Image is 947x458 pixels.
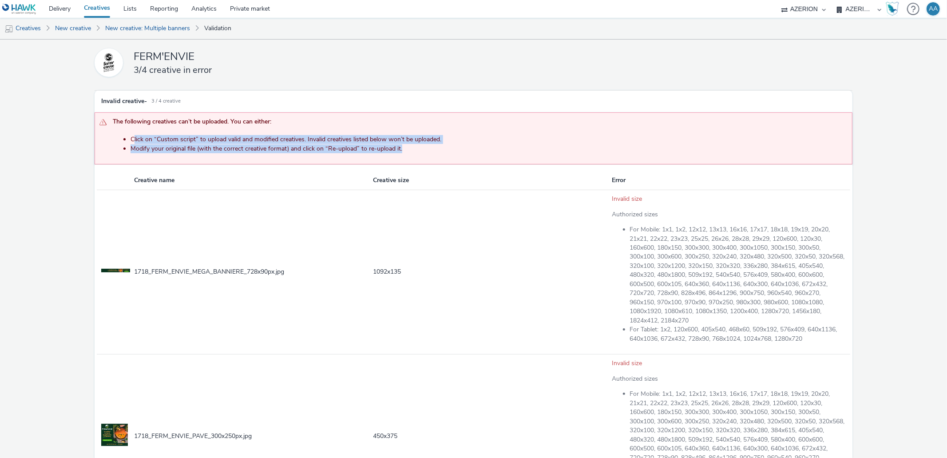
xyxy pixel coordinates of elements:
[373,432,397,440] span: 450 x 375
[372,171,611,190] th: Creative size
[101,18,194,39] a: New creative: Multiple banners
[151,98,181,105] small: 3 / 4 Creative
[133,171,372,190] th: Creative name
[886,2,903,16] a: Hawk Academy
[101,97,147,106] h5: Invalid creative -
[630,225,846,325] li: For Mobile: 1x1, 1x2, 12x12, 13x13, 16x16, 17x17, 18x18, 19x19, 20x20, 21x21, 22x22, 23x23, 25x25...
[611,171,850,190] th: Error
[51,18,95,39] a: New creative
[929,2,938,16] div: AA
[101,259,130,282] img: Preview
[134,64,533,76] h3: 3/4 creative in error
[131,135,847,144] li: Click on “Custom script” to upload valid and modified creatives. Invalid creatives listed below w...
[612,210,846,219] p: Authorized sizes
[886,2,899,16] img: Hawk Academy
[612,195,846,203] div: Invalid size
[612,359,846,368] div: Invalid size
[131,144,847,153] li: Modify your original file (with the correct creative format) and click on “Re-upload” to re-uploa...
[4,24,13,33] img: mobile
[113,117,843,129] span: The following creatives can’t be uploaded. You can either:
[2,4,36,15] img: undefined Logo
[134,49,533,64] h2: FERM'ENVIE
[101,424,128,446] img: Preview
[612,374,846,383] p: Authorized sizes
[200,18,236,39] a: Validation
[630,325,846,343] li: For Tablet: 1x2, 120x600, 405x540, 468x60, 509x192, 576x409, 640x1136, 640x1036, 672x432, 728x90,...
[133,190,372,354] td: 1718_FERM_ENVIE_MEGA_BANNIERE_728x90px.jpg
[373,267,401,276] span: 1092 x 135
[96,50,122,76] img: FERM'ENVIE
[95,48,127,77] a: FERM'ENVIE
